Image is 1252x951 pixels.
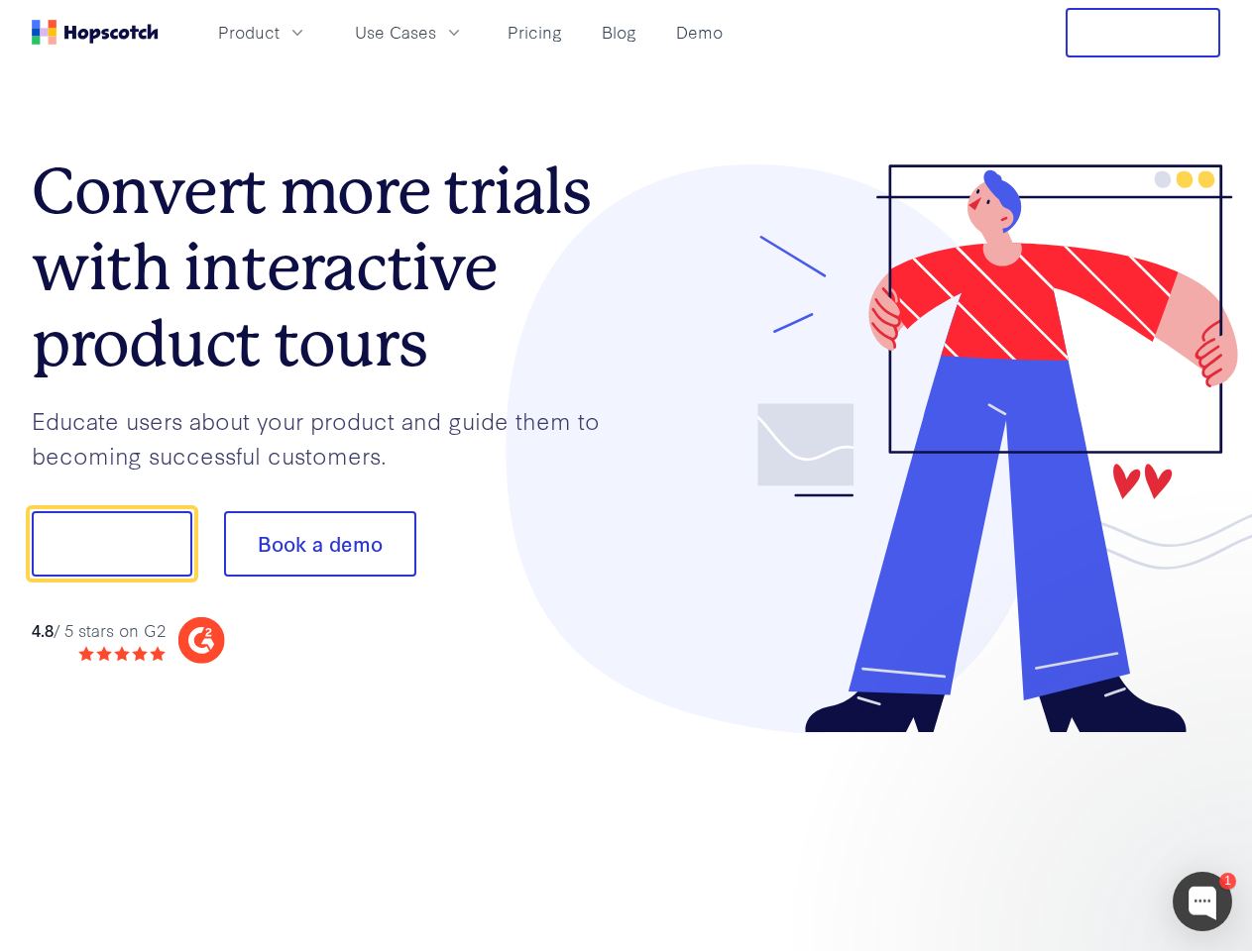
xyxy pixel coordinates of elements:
button: Use Cases [343,16,476,49]
button: Show me! [32,511,192,577]
a: Pricing [500,16,570,49]
a: Home [32,20,159,45]
button: Product [206,16,319,49]
strong: 4.8 [32,618,54,641]
div: / 5 stars on G2 [32,618,166,643]
a: Blog [594,16,644,49]
h1: Convert more trials with interactive product tours [32,154,626,381]
span: Product [218,20,280,45]
a: Demo [668,16,731,49]
p: Educate users about your product and guide them to becoming successful customers. [32,403,626,472]
button: Book a demo [224,511,416,577]
div: 1 [1219,873,1236,890]
button: Free Trial [1066,8,1220,57]
span: Use Cases [355,20,436,45]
